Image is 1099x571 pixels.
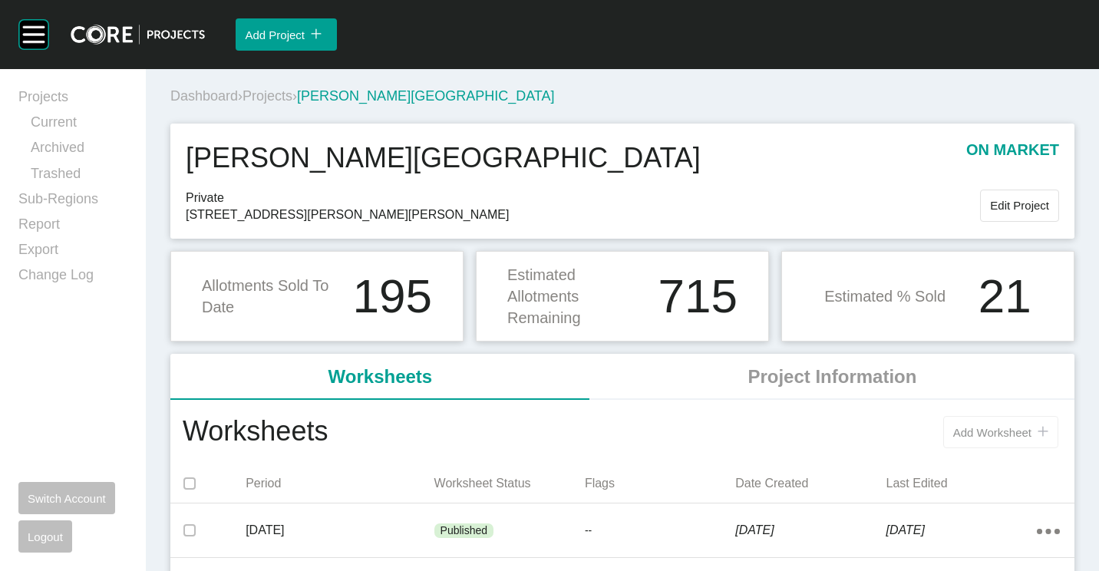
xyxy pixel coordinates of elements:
button: Logout [18,520,72,553]
button: Switch Account [18,482,115,514]
a: Current [31,113,127,138]
p: [DATE] [735,522,886,539]
p: -- [585,523,735,539]
a: Report [18,215,127,240]
button: Add Project [236,18,337,51]
h1: Worksheets [183,412,328,452]
span: [PERSON_NAME][GEOGRAPHIC_DATA] [297,88,554,104]
p: on market [966,139,1059,177]
img: core-logo-dark.3138cae2.png [71,25,205,45]
p: Allotments Sold To Date [202,275,344,318]
p: [DATE] [886,522,1037,539]
span: Edit Project [990,199,1049,212]
span: Add Project [245,28,305,41]
span: Add Worksheet [953,426,1031,439]
h1: 21 [979,272,1031,320]
h1: [PERSON_NAME][GEOGRAPHIC_DATA] [186,139,701,177]
a: Change Log [18,266,127,291]
li: Worksheets [170,354,590,400]
button: Add Worksheet [943,416,1058,448]
span: › [238,88,243,104]
p: Published [441,523,488,539]
h1: 195 [353,272,432,320]
li: Project Information [590,354,1074,400]
p: Period [246,475,434,492]
p: Worksheet Status [434,475,585,492]
span: [STREET_ADDRESS][PERSON_NAME][PERSON_NAME] [186,206,980,223]
p: Estimated % Sold [824,285,946,307]
p: Estimated Allotments Remaining [507,264,649,328]
a: Trashed [31,164,127,190]
span: Private [186,190,980,206]
p: Flags [585,475,735,492]
span: Switch Account [28,492,106,505]
p: Date Created [735,475,886,492]
a: Sub-Regions [18,190,127,215]
p: Last Edited [886,475,1037,492]
button: Edit Project [980,190,1059,222]
span: Logout [28,530,63,543]
h1: 715 [658,272,738,320]
a: Projects [243,88,292,104]
a: Dashboard [170,88,238,104]
a: Projects [18,87,127,113]
a: Export [18,240,127,266]
a: Archived [31,138,127,163]
p: [DATE] [246,522,434,539]
span: › [292,88,297,104]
